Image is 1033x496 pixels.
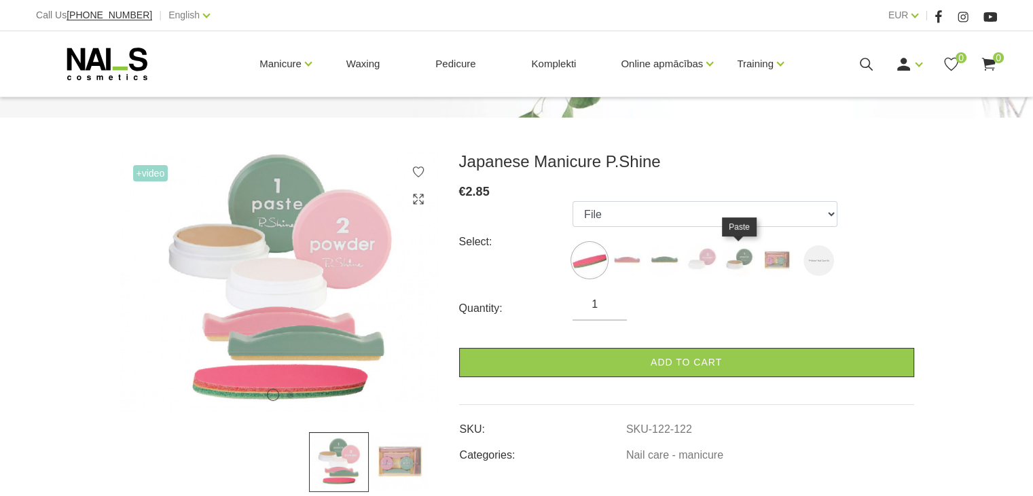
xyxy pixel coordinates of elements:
[610,243,644,277] img: ...
[980,56,997,73] a: 0
[159,7,162,24] span: |
[120,152,439,412] img: ...
[685,243,719,277] img: ...
[466,185,490,198] span: 2.85
[759,243,793,277] img: ...
[67,10,152,20] a: [PHONE_NUMBER]
[520,31,587,96] a: Komplekti
[722,243,756,277] img: ...
[626,423,692,436] a: SKU-122-122
[267,389,279,401] button: 1 of 2
[309,432,369,492] img: ...
[956,52,966,63] span: 0
[459,152,914,172] h3: Japanese Manicure P.Shine
[424,31,486,96] a: Pedicure
[803,245,834,276] label: Nav atlikumā
[943,56,960,73] a: 0
[133,165,168,181] span: +Video
[36,7,152,24] div: Call Us
[459,185,466,198] span: €
[925,7,928,24] span: |
[459,231,573,253] div: Select:
[369,432,429,492] img: ...
[888,7,909,23] a: EUR
[647,243,681,277] img: ...
[259,37,302,91] a: Manicure
[287,391,293,398] button: 2 of 2
[993,52,1004,63] span: 0
[621,37,703,91] a: Online apmācības
[626,449,723,461] a: Nail care - manicure
[459,412,626,438] td: SKU:
[737,37,774,91] a: Training
[336,31,391,96] a: Waxing
[573,243,606,277] img: ...
[803,245,834,276] img: Japanese Manicure P.Shine ("P-Shine" Nail Care Kit)
[459,438,626,463] td: Categories:
[168,7,200,23] a: English
[459,348,914,377] a: Add to cart
[459,298,573,319] div: Quantity:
